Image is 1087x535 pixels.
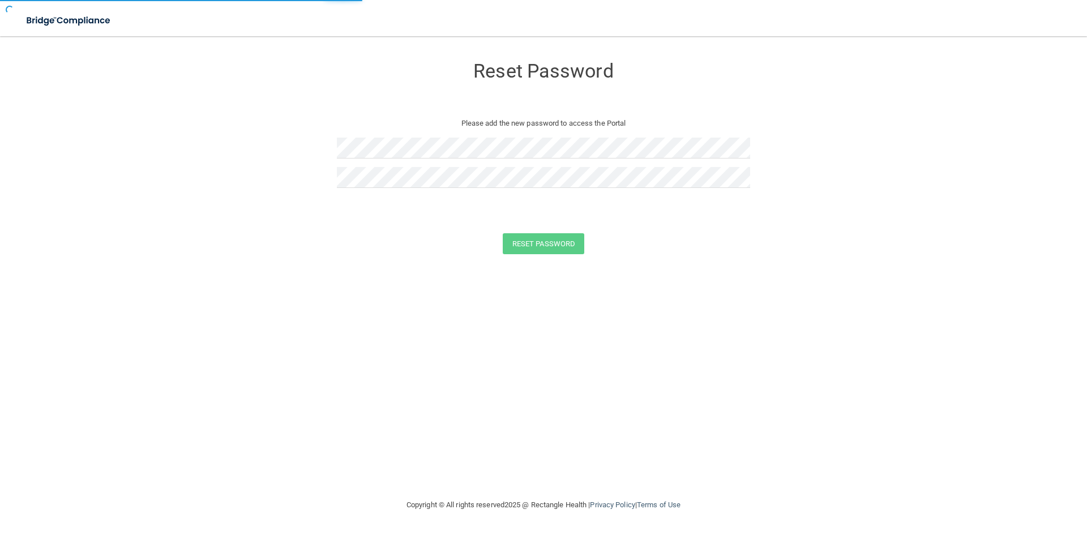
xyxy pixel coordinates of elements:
[345,117,742,130] p: Please add the new password to access the Portal
[337,487,750,523] div: Copyright © All rights reserved 2025 @ Rectangle Health | |
[590,500,635,509] a: Privacy Policy
[637,500,681,509] a: Terms of Use
[17,9,121,32] img: bridge_compliance_login_screen.278c3ca4.svg
[503,233,584,254] button: Reset Password
[337,61,750,82] h3: Reset Password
